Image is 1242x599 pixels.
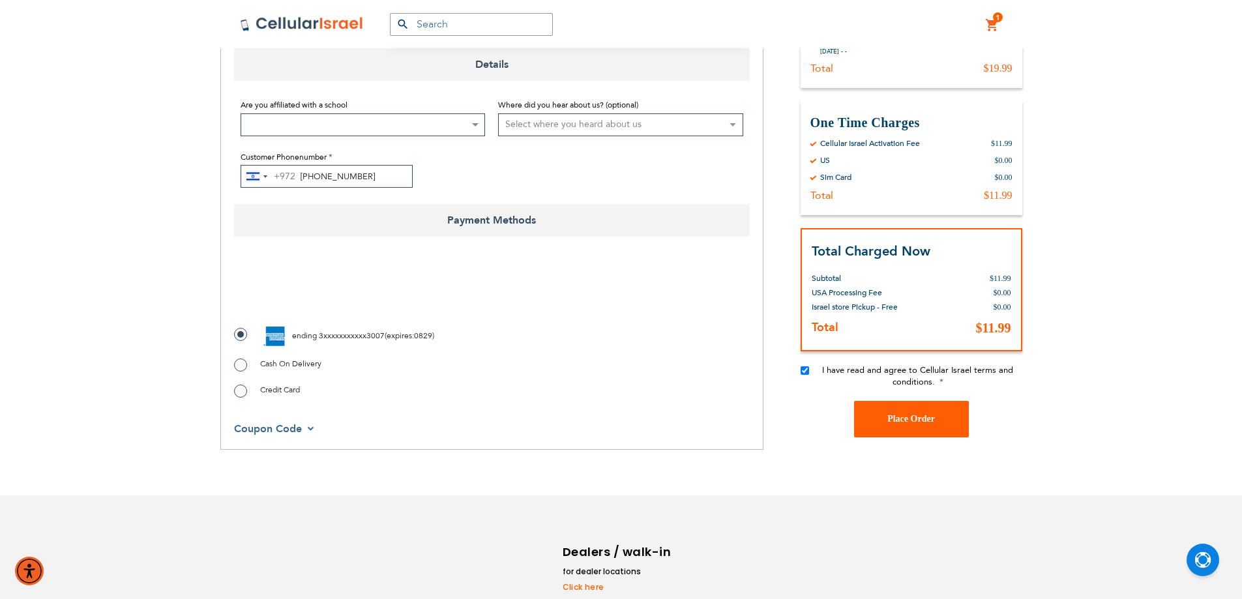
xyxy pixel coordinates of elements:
span: Place Order [887,414,935,424]
div: [DATE] - - [820,48,887,55]
span: $11.99 [990,273,1011,282]
th: Subtotal [812,261,913,285]
input: e.g. 50-234-5678 [241,165,413,188]
iframe: reCAPTCHA [234,266,432,317]
button: Selected country [241,166,295,187]
span: 0829 [414,330,432,341]
li: for dealer locations [563,565,673,578]
span: Israel store Pickup - Free [812,301,898,312]
span: Customer Phonenumber [241,152,327,162]
h6: Dealers / walk-in [563,542,673,562]
div: Sim Card [820,172,851,183]
div: US [820,155,830,166]
span: Are you affiliated with a school [241,100,347,110]
span: USA Processing Fee [812,287,882,297]
img: Cellular Israel Logo [240,16,364,32]
span: Coupon Code [234,422,302,436]
span: $11.99 [976,320,1011,334]
span: 3xxxxxxxxxxx3007 [319,330,385,341]
a: Click here [563,581,673,593]
button: Place Order [854,400,969,437]
a: 1 [985,18,999,33]
input: Search [390,13,553,36]
div: $11.99 [984,189,1012,202]
span: Details [234,48,750,81]
div: $0.00 [995,172,1013,183]
h3: One Time Charges [810,114,1013,132]
span: ending [292,330,317,341]
span: $0.00 [994,287,1011,297]
label: ( : ) [234,327,434,346]
span: expires [387,330,412,341]
img: American Express [260,327,290,346]
span: I have read and agree to Cellular Israel terms and conditions. [822,364,1013,387]
span: 1 [996,12,1000,23]
span: $0.00 [994,302,1011,311]
div: Accessibility Menu [15,557,44,585]
span: Credit Card [260,385,300,395]
div: +972 [274,169,295,185]
div: $0.00 [995,155,1013,166]
span: Where did you hear about us? (optional) [498,100,638,110]
div: Total [810,62,833,75]
strong: Total [812,319,838,335]
div: Cellular Israel Activation Fee [820,138,920,149]
span: Payment Methods [234,204,750,237]
div: $19.99 [984,62,1013,75]
strong: Total Charged Now [812,242,930,260]
div: $11.99 [991,138,1013,149]
span: Cash On Delivery [260,358,321,369]
div: Total [810,189,833,202]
